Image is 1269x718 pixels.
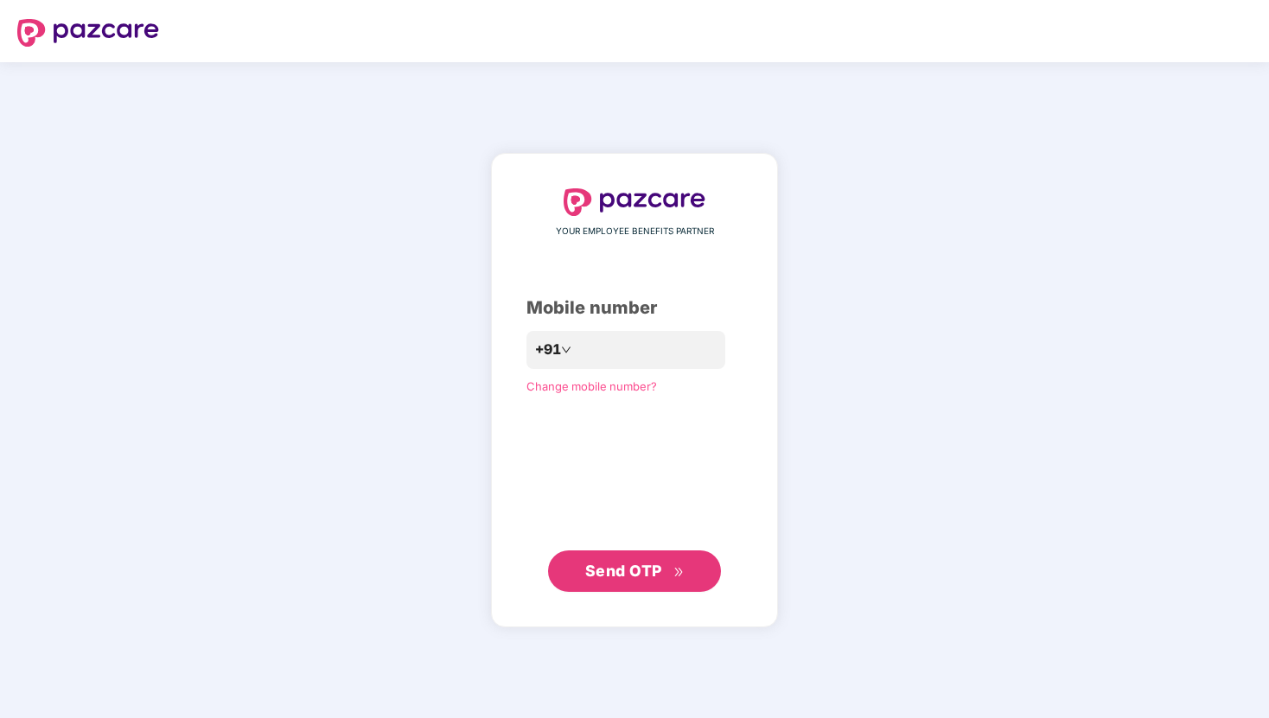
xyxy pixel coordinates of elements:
[673,567,685,578] span: double-right
[526,295,743,321] div: Mobile number
[561,345,571,355] span: down
[535,339,561,360] span: +91
[585,562,662,580] span: Send OTP
[556,225,714,238] span: YOUR EMPLOYEE BENEFITS PARTNER
[17,19,159,47] img: logo
[564,188,705,216] img: logo
[526,379,657,393] a: Change mobile number?
[548,550,721,592] button: Send OTPdouble-right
